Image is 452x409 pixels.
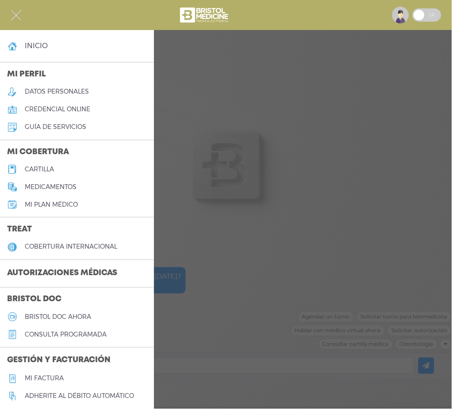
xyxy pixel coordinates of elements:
[25,123,86,131] h5: guía de servicios
[25,314,91,321] h5: Bristol doc ahora
[25,166,54,173] h5: cartilla
[179,4,231,26] img: bristol-medicine-blanco.png
[25,106,90,113] h5: credencial online
[25,183,77,191] h5: medicamentos
[25,331,107,339] h5: consulta programada
[25,393,134,400] h5: Adherite al débito automático
[25,375,64,382] h5: Mi factura
[25,88,89,95] h5: datos personales
[11,10,22,21] img: Cober_menu-close-white.svg
[25,42,48,50] h4: inicio
[25,201,78,208] h5: Mi plan médico
[25,243,117,250] h5: cobertura internacional
[392,7,409,23] img: profile-placeholder.svg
